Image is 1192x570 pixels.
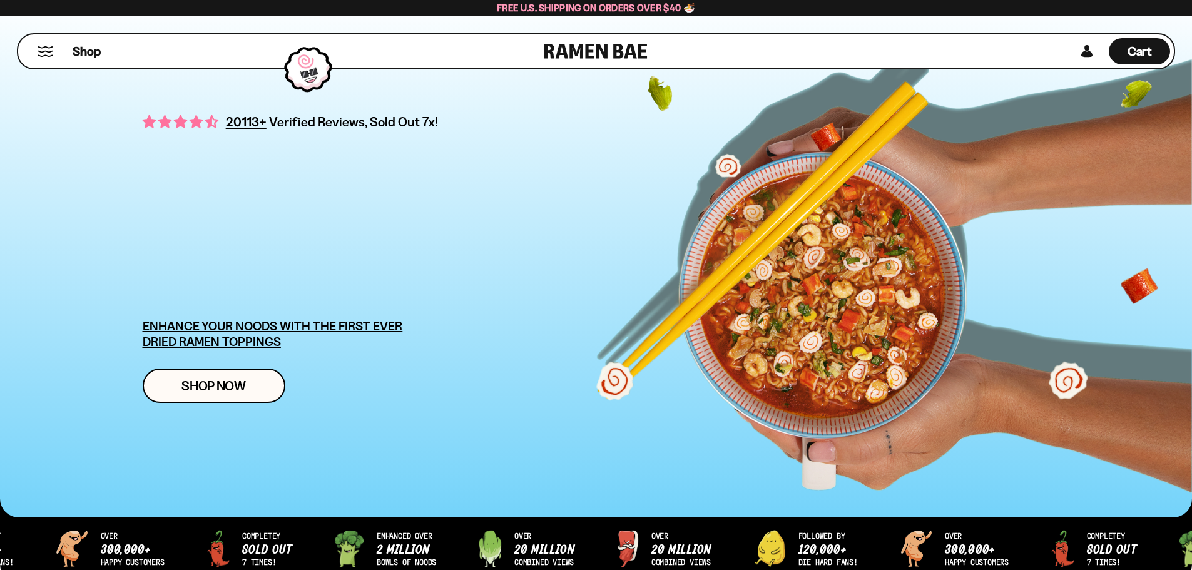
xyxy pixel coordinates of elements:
span: Shop Now [181,379,246,392]
span: Cart [1128,44,1152,59]
span: 20113+ [226,112,267,131]
span: Shop [73,43,101,60]
div: Cart [1109,34,1170,68]
span: Free U.S. Shipping on Orders over $40 🍜 [497,2,695,14]
span: Verified Reviews, Sold Out 7x! [269,114,439,130]
a: Shop Now [143,369,285,403]
button: Mobile Menu Trigger [37,46,54,57]
a: Shop [73,38,101,64]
